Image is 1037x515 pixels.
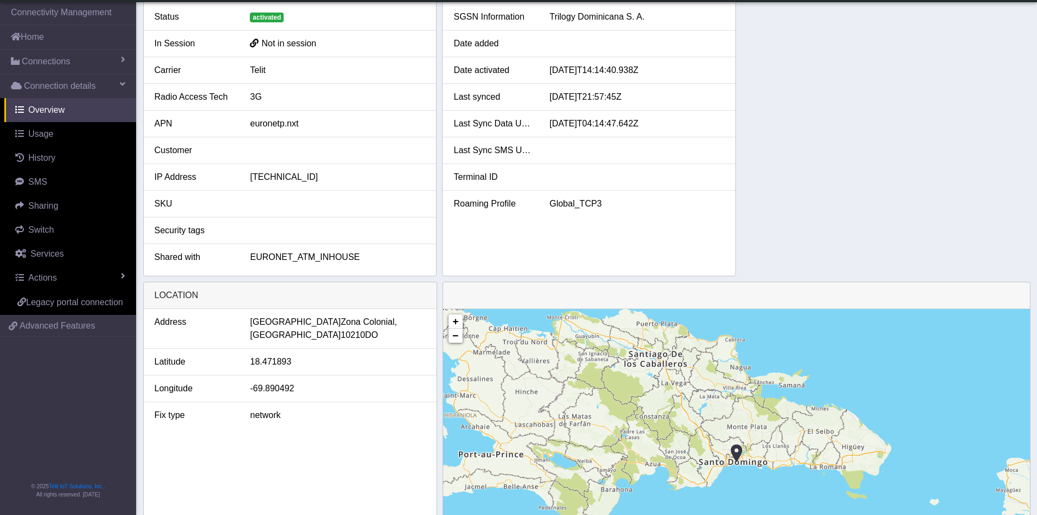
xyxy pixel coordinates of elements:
span: Zona Colonial, [341,316,397,329]
div: In Session [146,37,242,50]
div: Longitude [146,382,242,395]
div: Fix type [146,409,242,422]
div: [TECHNICAL_ID] [242,171,433,184]
div: Date activated [445,64,541,77]
a: Services [4,242,136,266]
div: Customer [146,144,242,157]
a: History [4,146,136,170]
div: Trilogy Dominicana S. A. [541,10,733,23]
span: Advanced Features [20,319,95,332]
span: Overview [28,105,65,114]
div: Last synced [445,90,541,104]
a: SMS [4,170,136,194]
div: euronetp.nxt [242,117,433,130]
span: Usage [28,129,53,138]
div: Terminal ID [445,171,541,184]
span: History [28,153,56,162]
div: Telit [242,64,433,77]
div: network [242,409,434,422]
span: activated [250,13,284,22]
span: Connection details [24,80,96,93]
span: SMS [28,177,47,186]
a: Actions [4,266,136,290]
span: [GEOGRAPHIC_DATA] [250,329,341,342]
div: Global_TCP3 [541,197,733,210]
a: Zoom out [449,329,463,343]
a: Usage [4,122,136,146]
div: Latitude [146,355,242,368]
div: Roaming Profile [445,197,541,210]
div: Last Sync SMS Usage [445,144,541,157]
a: Telit IoT Solutions, Inc. [49,483,103,489]
div: Carrier [146,64,242,77]
div: SKU [146,197,242,210]
span: DO [365,329,378,342]
div: [DATE]T21:57:45Z [541,90,733,104]
span: 10210 [341,329,365,342]
span: Services [30,249,64,258]
div: IP Address [146,171,242,184]
span: [GEOGRAPHIC_DATA] [250,316,341,329]
span: Legacy portal connection [26,298,123,307]
div: Date added [445,37,541,50]
div: Status [146,10,242,23]
a: Sharing [4,194,136,218]
div: 18.471893 [242,355,434,368]
span: Connections [22,55,70,68]
div: [DATE]T14:14:40.938Z [541,64,733,77]
div: 3G [242,90,433,104]
div: LOCATION [144,282,437,309]
span: Actions [28,273,57,282]
span: EURONET_ATM_INHOUSE [250,252,360,262]
div: Shared with [146,251,242,264]
div: Address [146,316,242,342]
a: Zoom in [449,314,463,329]
div: -69.890492 [242,382,434,395]
div: APN [146,117,242,130]
span: Sharing [28,201,58,210]
div: [DATE]T04:14:47.642Z [541,117,733,130]
span: Not in session [261,39,316,48]
div: Security tags [146,224,242,237]
span: Switch [28,225,54,234]
div: Radio Access Tech [146,90,242,104]
a: Switch [4,218,136,242]
div: Last Sync Data Usage [445,117,541,130]
a: Overview [4,98,136,122]
div: SGSN Information [445,10,541,23]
